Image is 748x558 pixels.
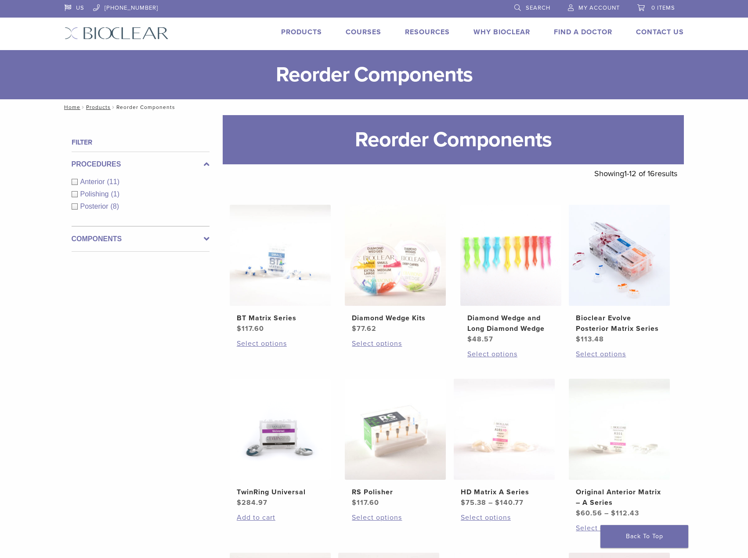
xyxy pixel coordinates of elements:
[576,349,663,359] a: Select options for “Bioclear Evolve Posterior Matrix Series”
[600,525,688,548] a: Back To Top
[237,324,264,333] bdi: 117.60
[80,203,111,210] span: Posterior
[488,498,493,507] span: –
[576,335,581,344] span: $
[80,105,86,109] span: /
[576,335,604,344] bdi: 113.48
[237,498,267,507] bdi: 284.97
[237,313,324,323] h2: BT Matrix Series
[461,512,548,523] a: Select options for “HD Matrix A Series”
[526,4,550,11] span: Search
[461,487,548,497] h2: HD Matrix A Series
[237,324,242,333] span: $
[568,379,671,518] a: Original Anterior Matrix - A SeriesOriginal Anterior Matrix – A Series
[230,379,331,480] img: TwinRing Universal
[223,115,684,164] h1: Reorder Components
[611,509,639,518] bdi: 112.43
[229,205,332,334] a: BT Matrix SeriesBT Matrix Series $117.60
[473,28,530,36] a: Why Bioclear
[111,105,116,109] span: /
[229,379,332,508] a: TwinRing UniversalTwinRing Universal $284.97
[454,379,555,480] img: HD Matrix A Series
[467,349,554,359] a: Select options for “Diamond Wedge and Long Diamond Wedge”
[281,28,322,36] a: Products
[467,335,493,344] bdi: 48.57
[72,159,210,170] label: Procedures
[569,205,670,306] img: Bioclear Evolve Posterior Matrix Series
[576,509,581,518] span: $
[569,379,670,480] img: Original Anterior Matrix - A Series
[578,4,620,11] span: My Account
[352,313,439,323] h2: Diamond Wedge Kits
[352,338,439,349] a: Select options for “Diamond Wedge Kits”
[576,509,602,518] bdi: 60.56
[467,335,472,344] span: $
[230,205,331,306] img: BT Matrix Series
[237,487,324,497] h2: TwinRing Universal
[576,487,663,508] h2: Original Anterior Matrix – A Series
[624,169,655,178] span: 1-12 of 16
[107,178,119,185] span: (11)
[111,190,119,198] span: (1)
[467,313,554,334] h2: Diamond Wedge and Long Diamond Wedge
[352,487,439,497] h2: RS Polisher
[461,498,466,507] span: $
[568,205,671,344] a: Bioclear Evolve Posterior Matrix SeriesBioclear Evolve Posterior Matrix Series $113.48
[237,338,324,349] a: Select options for “BT Matrix Series”
[495,498,500,507] span: $
[344,205,447,334] a: Diamond Wedge KitsDiamond Wedge Kits $77.62
[346,28,381,36] a: Courses
[345,379,446,480] img: RS Polisher
[58,99,690,115] nav: Reorder Components
[460,205,561,306] img: Diamond Wedge and Long Diamond Wedge
[352,498,357,507] span: $
[576,313,663,334] h2: Bioclear Evolve Posterior Matrix Series
[460,205,562,344] a: Diamond Wedge and Long Diamond WedgeDiamond Wedge and Long Diamond Wedge $48.57
[636,28,684,36] a: Contact Us
[405,28,450,36] a: Resources
[72,137,210,148] h4: Filter
[61,104,80,110] a: Home
[604,509,609,518] span: –
[80,190,111,198] span: Polishing
[554,28,612,36] a: Find A Doctor
[651,4,675,11] span: 0 items
[453,379,556,508] a: HD Matrix A SeriesHD Matrix A Series
[72,234,210,244] label: Components
[495,498,524,507] bdi: 140.77
[344,379,447,508] a: RS PolisherRS Polisher $117.60
[352,324,357,333] span: $
[237,498,242,507] span: $
[352,498,379,507] bdi: 117.60
[111,203,119,210] span: (8)
[80,178,107,185] span: Anterior
[611,509,616,518] span: $
[65,27,169,40] img: Bioclear
[86,104,111,110] a: Products
[461,498,486,507] bdi: 75.38
[576,523,663,533] a: Select options for “Original Anterior Matrix - A Series”
[352,512,439,523] a: Select options for “RS Polisher”
[594,164,677,183] p: Showing results
[352,324,376,333] bdi: 77.62
[345,205,446,306] img: Diamond Wedge Kits
[237,512,324,523] a: Add to cart: “TwinRing Universal”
